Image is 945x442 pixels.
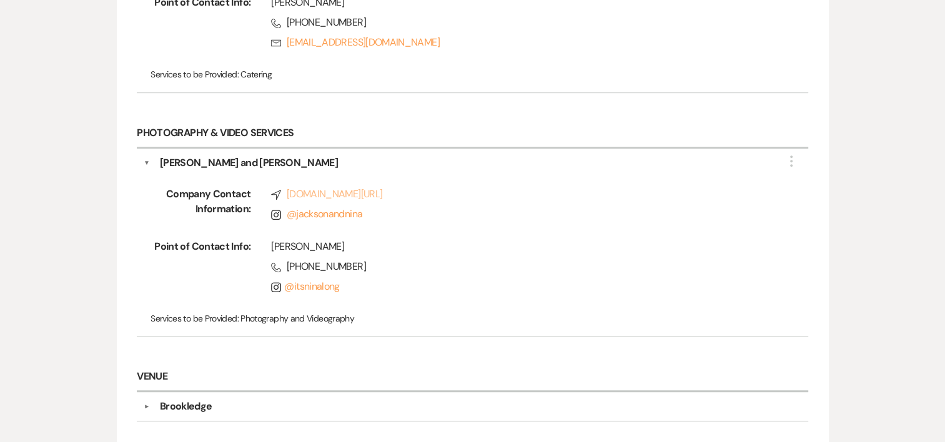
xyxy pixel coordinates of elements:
[160,399,212,414] div: Brookledge
[271,35,768,50] a: [EMAIL_ADDRESS][DOMAIN_NAME]
[151,313,239,324] span: Services to be Provided:
[287,207,362,220] a: @jacksonandnina
[160,155,338,170] div: [PERSON_NAME] and [PERSON_NAME]
[137,119,808,149] h6: Photography & Video Services
[151,187,250,227] span: Company Contact Information:
[271,15,768,30] span: [PHONE_NUMBER]
[151,239,250,299] span: Point of Contact Info:
[271,239,768,254] div: [PERSON_NAME]
[151,67,794,81] p: Catering
[151,312,794,325] p: Photography and Videography
[151,69,239,80] span: Services to be Provided:
[271,280,339,293] a: @itsninalong
[137,363,808,392] h6: Venue
[271,187,768,202] a: [DOMAIN_NAME][URL]
[139,403,154,410] button: ▼
[144,155,150,170] button: ▼
[271,259,768,274] span: [PHONE_NUMBER]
